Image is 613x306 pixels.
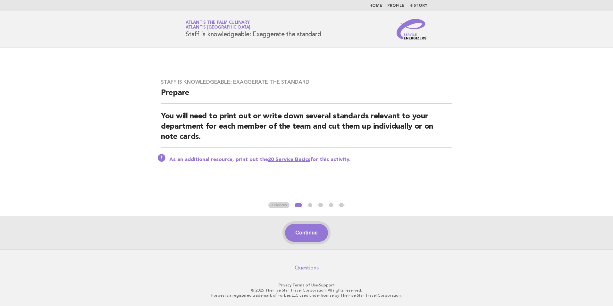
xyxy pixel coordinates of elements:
h1: Staff is knowledgeable: Exaggerate the standard [186,21,321,38]
button: Continue [285,224,328,242]
a: Home [369,4,382,8]
h2: You will need to print out or write down several standards relevant to your department for each m... [161,111,452,148]
p: As an additional resource, print out the for this activity. [169,157,452,163]
p: Forbes is a registered trademark of Forbes LLC used under license by The Five Star Travel Corpora... [110,293,503,298]
h2: Prepare [161,88,452,104]
h3: Staff is knowledgeable: Exaggerate the standard [161,79,452,85]
a: Profile [387,4,404,8]
p: © 2025 The Five Star Travel Corporation. All rights reserved. [110,288,503,293]
a: History [409,4,427,8]
a: Terms of Use [292,283,318,287]
button: 1 [294,202,303,208]
p: · · [110,283,503,288]
span: Atlantis [GEOGRAPHIC_DATA] [186,26,250,30]
a: Atlantis The Palm CulinaryAtlantis [GEOGRAPHIC_DATA] [186,21,250,30]
a: Privacy [279,283,291,287]
a: Questions [295,265,319,271]
img: Service Energizers [397,19,427,39]
a: Support [319,283,335,287]
a: 20 Service Basics [268,157,310,162]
